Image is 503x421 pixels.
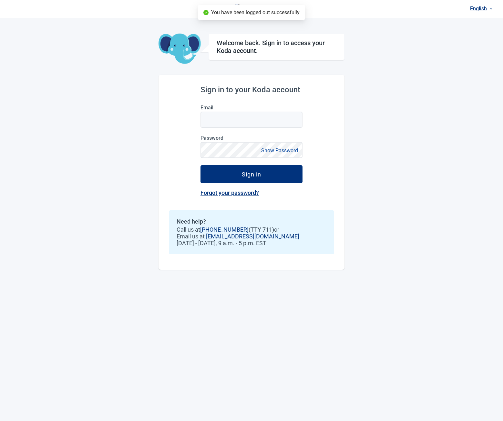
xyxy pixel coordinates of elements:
span: Call us at (TTY 711) or [177,226,326,233]
main: Main content [159,18,344,270]
h2: Need help? [177,218,326,225]
button: Sign in [200,165,303,183]
a: [PHONE_NUMBER] [200,226,249,233]
span: down [489,7,493,10]
span: Email us at [177,233,326,240]
label: Email [200,105,303,111]
span: You have been logged out successfully [211,9,300,15]
span: check-circle [203,10,209,15]
label: Password [200,135,303,141]
button: Show Password [259,146,300,155]
a: [EMAIL_ADDRESS][DOMAIN_NAME] [206,233,299,240]
span: [DATE] - [DATE], 9 a.m. - 5 p.m. EST [177,240,326,246]
a: Current language: English [467,3,495,14]
h2: Sign in to your Koda account [200,85,303,94]
img: Koda Health [235,4,268,14]
h1: Welcome back. Sign in to access your Koda account. [217,39,336,55]
a: Forgot your password? [200,189,259,196]
div: Sign in [242,171,261,177]
img: Koda Elephant [159,34,201,65]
